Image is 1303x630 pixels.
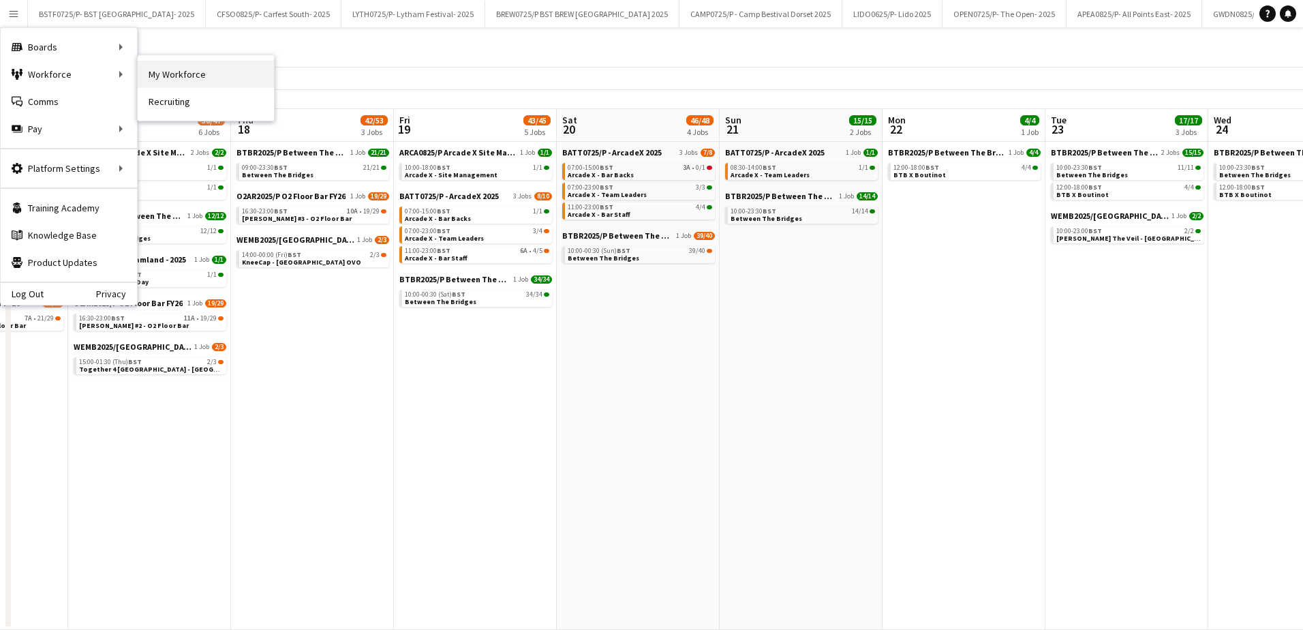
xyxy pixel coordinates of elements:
[725,191,878,226] div: BTBR2025/P Between The Bridges 20251 Job14/1410:00-23:30BST14/14Between The Bridges
[236,191,389,201] a: O2AR2025/P O2 Floor Bar FY261 Job19/29
[236,147,348,157] span: BTBR2025/P Between The Bridges 2025
[870,209,875,213] span: 14/14
[381,166,386,170] span: 21/21
[600,183,613,192] span: BST
[236,191,389,235] div: O2AR2025/P O2 Floor Bar FY261 Job19/2916:30-23:00BST10A•19/29[PERSON_NAME] #3 - O2 Floor Bar
[25,315,32,322] span: 7A
[707,205,712,209] span: 4/4
[405,226,549,242] a: 07:00-23:00BST3/4Arcade X - Team Leaders
[138,88,274,115] a: Recruiting
[79,359,142,365] span: 15:00-01:30 (Thu)
[568,163,712,179] a: 07:00-15:00BST3A•0/1Arcade X - Bar Backs
[1219,184,1265,191] span: 12:00-18:00
[568,190,647,199] span: Arcade X - Team Leaders
[184,315,195,322] span: 11A
[74,211,226,221] a: BTBR2025/P Between The Bridges 20251 Job12/12
[191,149,209,157] span: 2 Jobs
[1214,114,1231,126] span: Wed
[1184,228,1194,235] span: 2/2
[544,229,549,233] span: 3/4
[375,236,389,244] span: 2/3
[1251,163,1265,172] span: BST
[533,208,542,215] span: 1/1
[363,164,380,171] span: 21/21
[600,163,613,172] span: BST
[1175,115,1202,125] span: 17/17
[74,298,226,308] a: O2AR2025/P O2 Floor Bar FY261 Job19/29
[74,147,226,157] a: ARCA0825/P Arcade X Site Management2 Jobs2/2
[1020,115,1039,125] span: 4/4
[236,235,389,270] div: WEMB2025/[GEOGRAPHIC_DATA]1 Job2/314:00-00:00 (Fri)BST2/3KneeCap - [GEOGRAPHIC_DATA] OVO
[562,147,662,157] span: BATT0725/P - ArcadeX 2025
[405,247,549,254] div: •
[207,184,217,191] span: 1/1
[1176,127,1201,137] div: 3 Jobs
[531,275,552,284] span: 34/34
[405,254,467,262] span: Arcade X - Bar Staff
[1051,147,1204,157] a: BTBR2025/P Between The Bridges 20252 Jobs15/15
[1088,163,1102,172] span: BST
[731,163,875,179] a: 08:30-14:00BST1/1Arcade X - Team Leaders
[274,163,288,172] span: BST
[405,207,549,222] a: 07:00-15:00BST1/1Arcade X - Bar Backs
[1088,183,1102,192] span: BST
[236,235,354,245] span: WEMB2025/P Wembley Arena FY26
[870,166,875,170] span: 1/1
[1,155,137,182] div: Platform Settings
[893,170,946,179] span: BTB X Boutinot
[568,210,630,219] span: Arcade X - Bar Staff
[361,115,388,125] span: 42/53
[234,121,254,137] span: 18
[405,291,465,298] span: 10:00-00:30 (Sat)
[562,147,715,230] div: BATT0725/P - ArcadeX 20253 Jobs7/807:00-15:00BST3A•0/1Arcade X - Bar Backs07:00-23:00BST3/3Arcade...
[513,275,528,284] span: 1 Job
[1219,170,1291,179] span: Between The Bridges
[405,247,450,254] span: 11:00-23:00
[485,1,679,27] button: BREW0725/P BST BREW [GEOGRAPHIC_DATA] 2025
[701,149,715,157] span: 7/8
[1,249,137,276] a: Product Updates
[1195,229,1201,233] span: 2/2
[617,246,630,255] span: BST
[544,209,549,213] span: 1/1
[79,321,189,330] span: Lewis Capaldi #2 - O2 Floor Bar
[405,208,450,215] span: 07:00-15:00
[846,149,861,157] span: 1 Job
[452,290,465,299] span: BST
[544,292,549,297] span: 34/34
[74,254,226,298] div: DLAN2025/P- Dreamland - 20251 Job1/114:00-00:30 (Thu)BST1/1Dreamland- Dark Day
[1051,211,1204,246] div: WEMB2025/[GEOGRAPHIC_DATA]1 Job2/210:00-23:00BST2/2[PERSON_NAME] The Veil - [GEOGRAPHIC_DATA] OVO
[242,164,288,171] span: 09:00-23:30
[1161,149,1180,157] span: 2 Jobs
[242,258,361,267] span: KneeCap - Wembley OVO
[568,246,712,262] a: 10:00-00:30 (Sun)BST39/40Between The Bridges
[886,121,906,137] span: 22
[707,249,712,253] span: 39/40
[1056,183,1201,198] a: 12:00-18:00BST4/4BTB X Boutinot
[888,114,906,126] span: Mon
[1056,234,1229,243] span: Pierce The Veil - Wembley OVO
[79,277,149,286] span: Dreamland- Dark Day
[74,211,226,254] div: BTBR2025/P Between The Bridges 20251 Job12/1210:00-23:30BST12/12Between The Bridges
[368,192,389,200] span: 19/29
[544,166,549,170] span: 1/1
[683,164,690,171] span: 3A
[370,252,380,258] span: 2/3
[568,164,712,171] div: •
[363,208,380,215] span: 19/29
[79,314,224,329] a: 16:30-23:00BST11A•19/29[PERSON_NAME] #2 - O2 Floor Bar
[288,250,301,259] span: BST
[242,163,386,179] a: 09:00-23:30BST21/21Between The Bridges
[707,185,712,190] span: 3/3
[242,214,352,223] span: Lewis Capaldi #3 - O2 Floor Bar
[1189,212,1204,220] span: 2/2
[568,170,634,179] span: Arcade X - Bar Backs
[568,184,613,191] span: 07:00-23:00
[242,208,288,215] span: 16:30-23:00
[368,149,389,157] span: 21/21
[513,192,532,200] span: 3 Jobs
[79,183,224,198] a: 07:00-15:00BST1/1Arcade X - Site
[725,147,825,157] span: BATT0725/P - ArcadeX 2025
[218,166,224,170] span: 1/1
[1,88,137,115] a: Comms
